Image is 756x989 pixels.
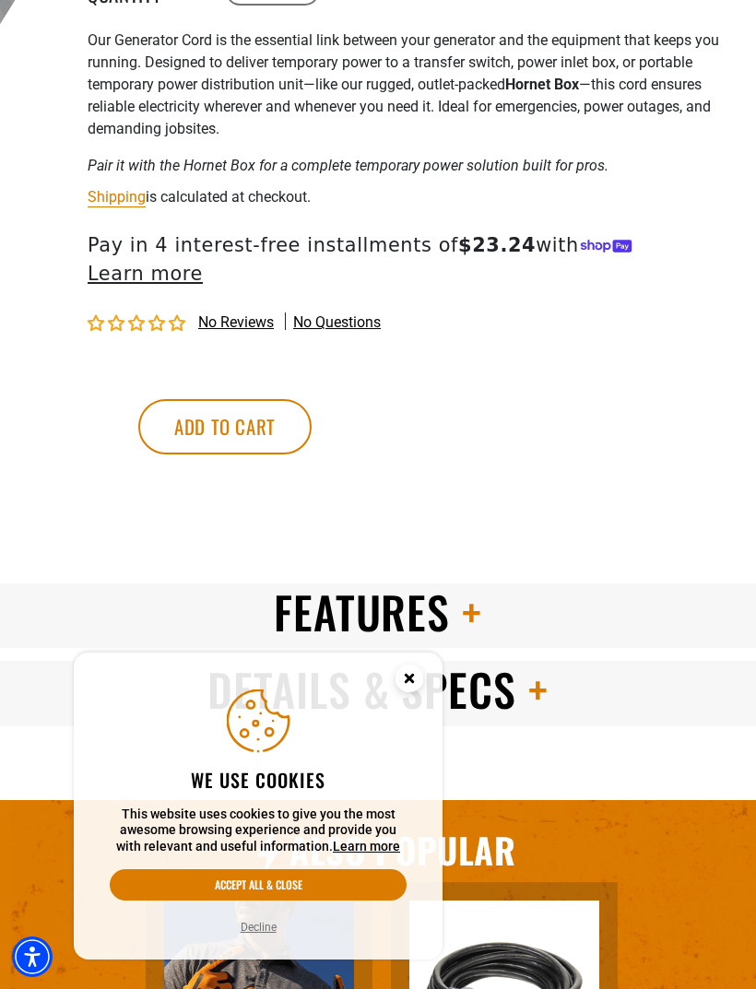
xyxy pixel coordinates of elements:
button: Decline [235,918,282,936]
span: No questions [293,312,381,333]
a: This website uses cookies to give you the most awesome browsing experience and provide you with r... [333,839,400,854]
p: Our Generator Cord is the essential link between your generator and the equipment that keeps you ... [88,29,742,140]
a: Shipping [88,188,146,206]
span: 0.00 stars [88,315,189,333]
button: Add to cart [138,399,312,454]
span: Features [274,579,451,644]
div: Accessibility Menu [12,936,53,977]
em: Pair it with the Hornet Box for a complete temporary power solution built for pros. [88,157,608,174]
p: This website uses cookies to give you the most awesome browsing experience and provide you with r... [110,807,407,855]
h2: We use cookies [110,768,407,792]
div: is calculated at checkout. [88,184,742,209]
span: No reviews [198,313,274,331]
aside: Cookie Consent [74,653,443,960]
strong: Hornet Box [505,76,579,93]
button: Accept all & close [110,869,407,901]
